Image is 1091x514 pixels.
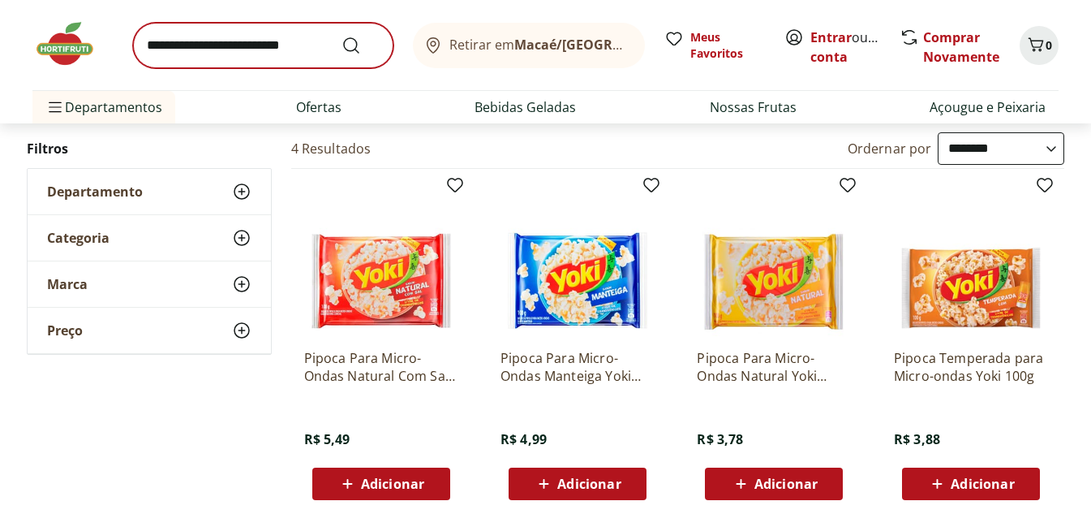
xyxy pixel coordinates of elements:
h2: Filtros [27,132,272,165]
span: Retirar em [449,37,629,52]
button: Marca [28,261,271,307]
b: Macaé/[GEOGRAPHIC_DATA] [514,36,696,54]
button: Menu [45,88,65,127]
img: Pipoca Para Micro-Ondas Manteiga Yoki Pacote 100G [500,182,655,336]
button: Adicionar [705,468,843,500]
label: Ordernar por [848,140,932,158]
span: Adicionar [754,477,818,490]
img: Pipoca Para Micro-Ondas Natural Yoki Pacote 100G [697,182,851,336]
span: Adicionar [557,477,621,490]
button: Carrinho [1020,26,1059,65]
a: Criar conta [810,28,900,66]
a: Entrar [810,28,852,46]
span: Categoria [47,230,110,246]
span: R$ 4,99 [500,430,547,448]
button: Adicionar [312,468,450,500]
a: Nossas Frutas [710,97,797,117]
a: Açougue e Peixaria [930,97,1046,117]
a: Pipoca Para Micro-Ondas Natural Yoki Pacote 100G [697,349,851,385]
a: Pipoca Para Micro-Ondas Manteiga Yoki Pacote 100G [500,349,655,385]
button: Departamento [28,169,271,214]
a: Comprar Novamente [923,28,999,66]
a: Pipoca Temperada para Micro-ondas Yoki 100g [894,349,1048,385]
a: Bebidas Geladas [475,97,576,117]
span: R$ 3,88 [894,430,940,448]
a: Meus Favoritos [664,29,765,62]
span: 0 [1046,37,1052,53]
span: R$ 3,78 [697,430,743,448]
span: Adicionar [361,477,424,490]
button: Categoria [28,215,271,261]
span: Departamentos [45,88,162,127]
button: Retirar emMacaé/[GEOGRAPHIC_DATA] [413,23,645,68]
img: Pipoca Para Micro-Ondas Natural Com Sal Yoki Pacote 100G [304,182,458,336]
a: Ofertas [296,97,341,117]
a: Pipoca Para Micro-Ondas Natural Com Sal Yoki Pacote 100G [304,349,458,385]
img: Pipoca Temperada para Micro-ondas Yoki 100g [894,182,1048,336]
span: Adicionar [951,477,1014,490]
span: Meus Favoritos [690,29,765,62]
span: ou [810,28,883,67]
input: search [133,23,393,68]
button: Submit Search [341,36,380,55]
span: R$ 5,49 [304,430,350,448]
button: Preço [28,308,271,353]
span: Marca [47,276,88,292]
button: Adicionar [902,468,1040,500]
img: Hortifruti [32,19,114,68]
button: Adicionar [509,468,646,500]
span: Preço [47,322,83,339]
span: Departamento [47,184,143,200]
h2: 4 Resultados [291,140,372,158]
